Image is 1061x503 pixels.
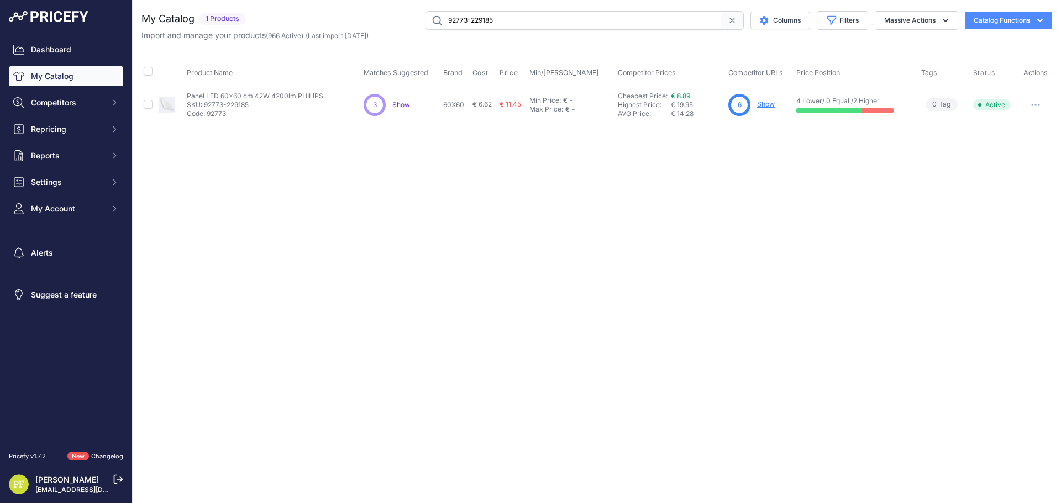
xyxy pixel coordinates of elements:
button: Catalog Functions [965,12,1052,29]
span: Active [973,99,1011,110]
div: Pricefy v1.7.2 [9,452,46,461]
span: 0 [932,99,937,110]
span: Matches Suggested [364,68,428,77]
a: 2 Higher [853,97,880,105]
button: Massive Actions [875,11,958,30]
span: 1 Products [199,13,246,25]
button: Filters [817,11,868,30]
span: My Account [31,203,103,214]
a: 4 Lower [796,97,822,105]
h2: My Catalog [141,11,195,27]
p: Panel LED 60x60 cm 42W 4200lm PHILIPS [187,92,323,100]
a: [PERSON_NAME] [35,475,99,484]
span: Brand [443,68,463,77]
span: 3 [373,100,377,110]
button: My Account [9,199,123,219]
span: Status [973,68,995,77]
a: Changelog [91,452,123,460]
nav: Sidebar [9,40,123,438]
a: Show [392,100,410,109]
span: Price [500,68,518,77]
span: Price Position [796,68,840,77]
span: Competitors [31,97,103,108]
span: € 19.95 [671,100,693,109]
button: Competitors [9,93,123,113]
div: € 14.28 [671,109,724,118]
a: Show [757,100,775,108]
button: Repricing [9,119,123,139]
a: [EMAIL_ADDRESS][DOMAIN_NAME] [35,485,151,494]
div: Highest Price: [618,100,671,109]
button: Settings [9,172,123,192]
button: Cost [472,68,490,77]
a: Dashboard [9,40,123,60]
span: € 6.62 [472,100,492,108]
button: Columns [750,12,810,29]
span: Tag [926,98,958,111]
p: SKU: 92773-229185 [187,100,323,109]
button: Price [500,68,520,77]
div: € [563,96,568,105]
button: Reports [9,146,123,166]
span: Cost [472,68,488,77]
div: € [565,105,570,114]
a: € 8.89 [671,92,690,100]
p: 60X60 [443,100,468,109]
span: Repricing [31,124,103,135]
span: Tags [921,68,937,77]
div: - [570,105,575,114]
span: Actions [1023,68,1048,77]
span: Competitor Prices [618,68,676,77]
span: New [67,452,89,461]
span: Min/[PERSON_NAME] [529,68,599,77]
img: Pricefy Logo [9,11,88,22]
span: Reports [31,150,103,161]
a: Suggest a feature [9,285,123,305]
span: € 11.45 [500,100,521,108]
span: Competitor URLs [728,68,783,77]
span: Settings [31,177,103,188]
span: Product Name [187,68,233,77]
p: Code: 92773 [187,109,323,118]
button: Status [973,68,997,77]
input: Search [426,11,721,30]
span: 6 [738,100,742,110]
a: 966 Active [268,31,301,40]
a: My Catalog [9,66,123,86]
div: Min Price: [529,96,561,105]
p: Import and manage your products [141,30,369,41]
span: ( ) [266,31,303,40]
div: AVG Price: [618,109,671,118]
a: Cheapest Price: [618,92,668,100]
div: Max Price: [529,105,563,114]
div: - [568,96,573,105]
a: Alerts [9,243,123,263]
span: (Last import [DATE]) [306,31,369,40]
p: / 0 Equal / [796,97,910,105]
